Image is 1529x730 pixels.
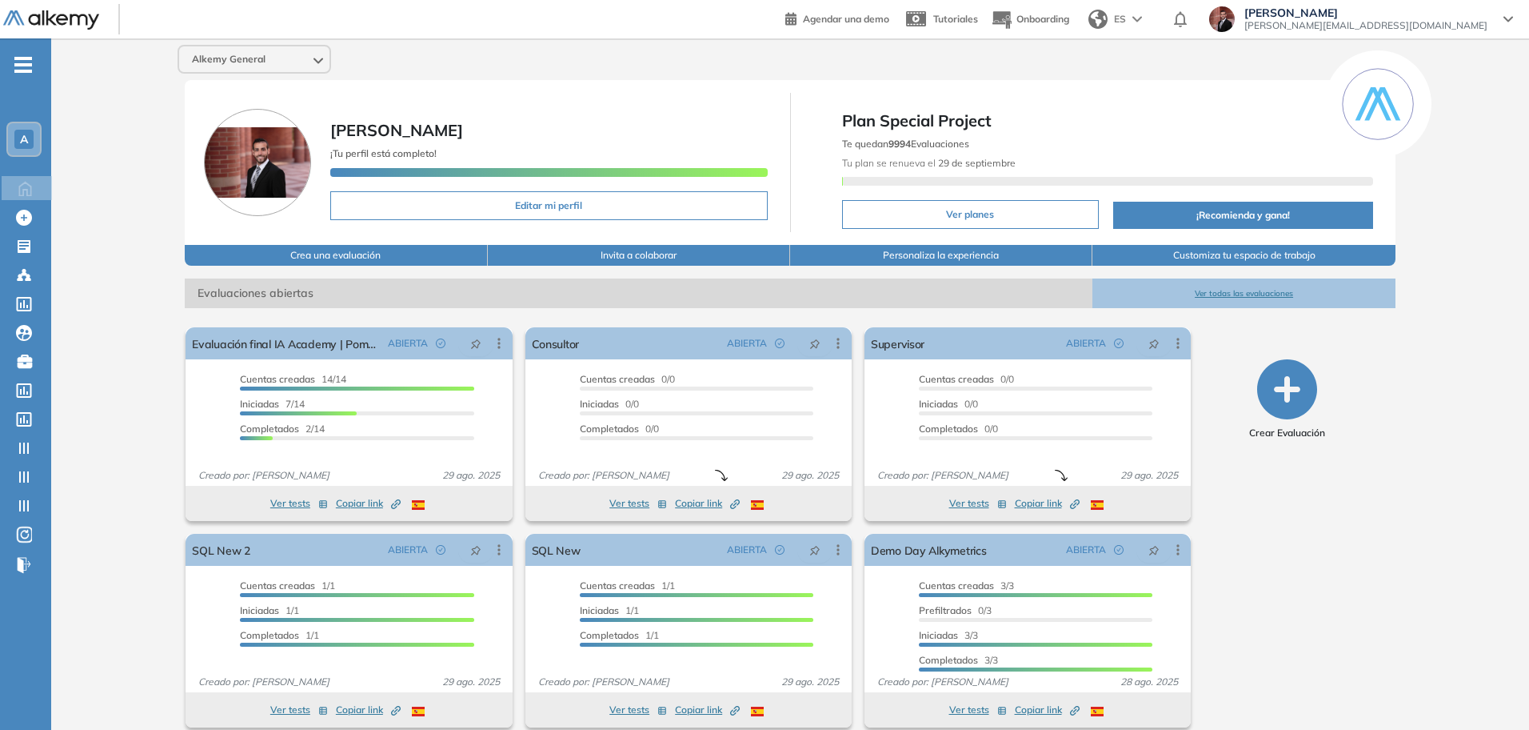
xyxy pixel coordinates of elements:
a: SQL New 2 [192,534,250,566]
div: Widget de chat [1241,544,1529,730]
span: Cuentas creadas [580,580,655,592]
span: [PERSON_NAME] [1244,6,1487,19]
span: Completados [919,654,978,666]
img: arrow [1132,16,1142,22]
span: Creado por: [PERSON_NAME] [871,675,1015,689]
span: 1/1 [240,629,319,641]
button: Copiar link [1015,494,1080,513]
span: Completados [580,629,639,641]
button: Copiar link [675,700,740,720]
button: Invita a colaborar [488,245,790,266]
span: Completados [919,423,978,435]
img: ESP [412,707,425,716]
span: check-circle [775,545,784,555]
span: Tutoriales [933,13,978,25]
span: ¡Tu perfil está completo! [330,147,437,159]
span: 1/1 [580,580,675,592]
button: pushpin [797,537,832,563]
span: Evaluaciones abiertas [185,279,1092,308]
span: Creado por: [PERSON_NAME] [871,468,1015,483]
span: 3/3 [919,654,998,666]
button: Copiar link [336,494,401,513]
span: ABIERTA [727,543,767,557]
span: ABIERTA [1066,543,1106,557]
img: Logo [3,10,99,30]
span: Creado por: [PERSON_NAME] [532,468,676,483]
b: 9994 [888,138,911,150]
span: Copiar link [1015,496,1080,511]
button: Crea una evaluación [185,245,487,266]
span: Cuentas creadas [240,580,315,592]
span: Cuentas creadas [240,373,315,385]
span: Copiar link [675,496,740,511]
span: Plan Special Project [842,109,1373,133]
button: Crear Evaluación [1249,359,1325,440]
span: Prefiltrados [919,604,972,616]
span: 14/14 [240,373,346,385]
span: Alkemy General [192,53,265,66]
button: Editar mi perfil [330,191,767,220]
span: Copiar link [336,703,401,717]
span: 0/0 [919,373,1014,385]
span: Completados [240,629,299,641]
button: Ver tests [609,494,667,513]
span: Iniciadas [919,629,958,641]
span: Iniciadas [580,398,619,410]
span: 29 ago. 2025 [436,675,506,689]
span: Iniciadas [240,398,279,410]
span: Te quedan Evaluaciones [842,138,969,150]
a: Agendar una demo [785,8,889,27]
button: Onboarding [991,2,1069,37]
span: Crear Evaluación [1249,426,1325,440]
span: check-circle [1114,545,1124,555]
span: 1/1 [240,580,335,592]
span: pushpin [470,337,481,350]
button: Ver todas las evaluaciones [1092,279,1395,308]
span: Creado por: [PERSON_NAME] [532,675,676,689]
span: Completados [240,423,299,435]
span: Creado por: [PERSON_NAME] [192,468,336,483]
button: Copiar link [336,700,401,720]
button: Ver tests [609,700,667,720]
span: 3/3 [919,629,978,641]
span: ABIERTA [388,543,428,557]
img: ESP [751,707,764,716]
span: A [20,133,28,146]
button: pushpin [1136,331,1172,356]
span: check-circle [436,545,445,555]
span: Iniciadas [580,604,619,616]
span: check-circle [436,339,445,348]
iframe: Chat Widget [1241,544,1529,730]
button: Copiar link [675,494,740,513]
span: Copiar link [336,496,401,511]
span: ABIERTA [388,336,428,351]
span: 1/1 [580,604,639,616]
span: 1/1 [580,629,659,641]
button: pushpin [1136,537,1172,563]
img: ESP [1091,707,1104,716]
button: pushpin [458,331,493,356]
span: 0/3 [919,604,992,616]
span: Creado por: [PERSON_NAME] [192,675,336,689]
span: ABIERTA [727,336,767,351]
span: 29 ago. 2025 [775,468,845,483]
a: SQL New [532,534,581,566]
button: Ver tests [949,700,1007,720]
i: - [14,63,32,66]
button: Customiza tu espacio de trabajo [1092,245,1395,266]
span: Iniciadas [240,604,279,616]
a: Demo Day Alkymetrics [871,534,987,566]
span: Copiar link [1015,703,1080,717]
a: Evaluación final IA Academy | Pomelo [192,327,381,359]
button: Ver tests [270,494,328,513]
span: [PERSON_NAME][EMAIL_ADDRESS][DOMAIN_NAME] [1244,19,1487,32]
span: 0/0 [580,398,639,410]
span: 0/0 [580,373,675,385]
button: pushpin [797,331,832,356]
span: 0/0 [919,398,978,410]
span: Tu plan se renueva el [842,157,1016,169]
span: pushpin [1148,337,1160,350]
span: ABIERTA [1066,336,1106,351]
span: Completados [580,423,639,435]
span: 29 ago. 2025 [775,675,845,689]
